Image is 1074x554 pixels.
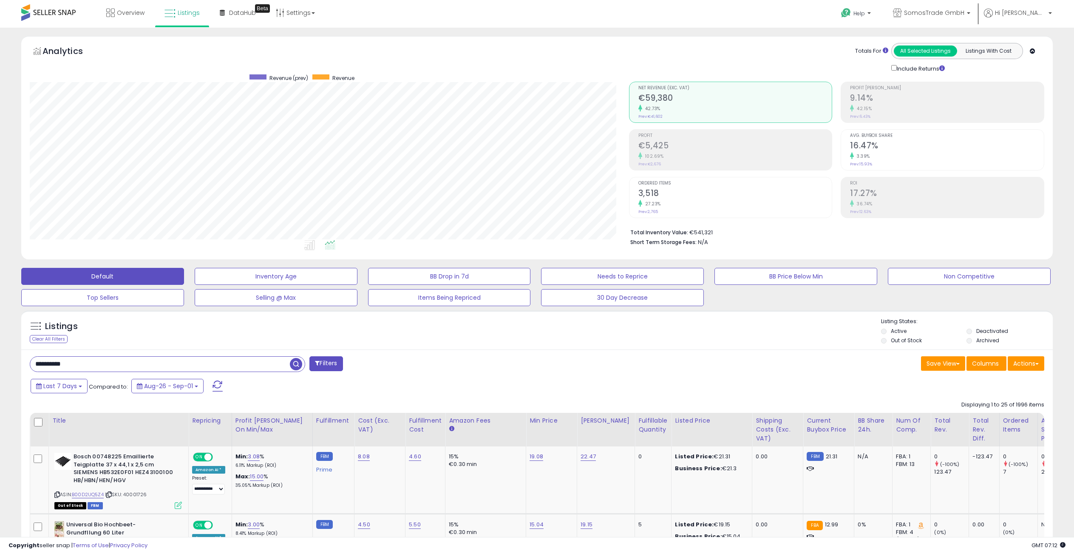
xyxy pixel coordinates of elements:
[530,452,543,461] a: 19.08
[642,153,664,159] small: 102.69%
[54,453,71,470] img: 31tylWyvZrL._SL40_.jpg
[1003,521,1037,528] div: 0
[896,528,924,536] div: FBM: 4
[358,520,370,529] a: 4.50
[807,521,822,530] small: FBA
[1003,453,1037,460] div: 0
[368,268,531,285] button: BB Drop in 7d
[638,181,832,186] span: Ordered Items
[316,463,348,473] div: Prime
[30,335,68,343] div: Clear All Filters
[638,86,832,91] span: Net Revenue (Exc. VAT)
[858,416,889,434] div: BB Share 24h.
[638,188,832,200] h2: 3,518
[896,460,924,468] div: FBM: 13
[192,475,225,494] div: Preset:
[117,9,145,17] span: Overview
[638,521,665,528] div: 5
[248,452,260,461] a: 3.08
[850,134,1044,138] span: Avg. Buybox Share
[131,379,204,393] button: Aug-26 - Sep-01
[850,114,870,119] small: Prev: 6.43%
[756,453,796,460] div: 0.00
[934,536,969,544] div: 0
[449,460,519,468] div: €0.30 min
[854,201,872,207] small: 36.74%
[995,9,1046,17] span: Hi [PERSON_NAME]
[368,289,531,306] button: Items Being Repriced
[826,452,838,460] span: 21.31
[976,327,1008,335] label: Deactivated
[850,141,1044,152] h2: 16.47%
[449,453,519,460] div: 15%
[54,453,182,508] div: ASIN:
[43,45,99,59] h5: Analytics
[756,416,799,443] div: Shipping Costs (Exc. VAT)
[807,416,850,434] div: Current Buybox Price
[891,337,922,344] label: Out of Stock
[896,536,924,544] div: ( SFP: 2 )
[581,520,592,529] a: 19.15
[675,520,714,528] b: Listed Price:
[630,227,1038,237] li: €541,321
[449,521,519,528] div: 15%
[714,268,877,285] button: BB Price Below Min
[638,209,658,214] small: Prev: 2,765
[675,521,745,528] div: €19.15
[235,463,306,469] p: 6.11% Markup (ROI)
[961,401,1044,409] div: Displaying 1 to 25 of 1996 items
[638,416,668,434] div: Fulfillable Quantity
[235,483,306,489] p: 35.05% Markup (ROI)
[54,521,64,538] img: 51T8aA9mtvL._SL40_.jpg
[21,268,184,285] button: Default
[72,491,104,498] a: B00D2UQ5Z4
[54,502,86,509] span: All listings that are currently out of stock and unavailable for purchase on Amazon
[675,532,722,540] b: Business Price:
[850,209,871,214] small: Prev: 12.63%
[921,356,965,371] button: Save View
[698,238,708,246] span: N/A
[43,382,77,390] span: Last 7 Days
[21,289,184,306] button: Top Sellers
[235,416,309,434] div: Profit [PERSON_NAME] on Min/Max
[934,416,965,434] div: Total Rev.
[52,416,185,425] div: Title
[896,521,924,528] div: FBA: 1
[212,454,225,461] span: OFF
[409,520,421,529] a: 5.50
[976,337,999,344] label: Archived
[972,416,995,443] div: Total Rev. Diff.
[530,416,573,425] div: Min Price
[309,356,343,371] button: Filters
[896,416,927,434] div: Num of Comp.
[894,45,957,57] button: All Selected Listings
[66,521,170,539] b: Universal Bio Hochbeet-Grundfllung 60 Liter
[888,268,1051,285] button: Non Competitive
[638,134,832,138] span: Profit
[192,534,225,542] div: Amazon AI *
[449,416,522,425] div: Amazon Fees
[45,321,78,332] h5: Listings
[675,416,748,425] div: Listed Price
[316,520,333,529] small: FBM
[675,453,745,460] div: €21.31
[972,359,999,368] span: Columns
[195,268,357,285] button: Inventory Age
[255,4,270,13] div: Tooltip anchor
[212,522,225,529] span: OFF
[638,141,832,152] h2: €5,425
[966,356,1006,371] button: Columns
[825,520,839,528] span: 12.99
[110,541,147,549] a: Privacy Policy
[250,472,264,481] a: 15.00
[581,416,631,425] div: [PERSON_NAME]
[235,520,248,528] b: Min:
[74,453,177,486] b: Bosch 00748225 Emaillierte Teigplatte 37 x 44,1 x 2,5 cm SIEMENS HB532E0F01 HEZ43100100 HB/HBN/HE...
[630,229,688,236] b: Total Inventory Value:
[858,453,886,460] div: N/A
[904,9,964,17] span: SomosTrade GmbH
[316,416,351,425] div: Fulfillment
[358,452,370,461] a: 8.08
[984,9,1052,28] a: Hi [PERSON_NAME]
[248,520,260,529] a: 3.00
